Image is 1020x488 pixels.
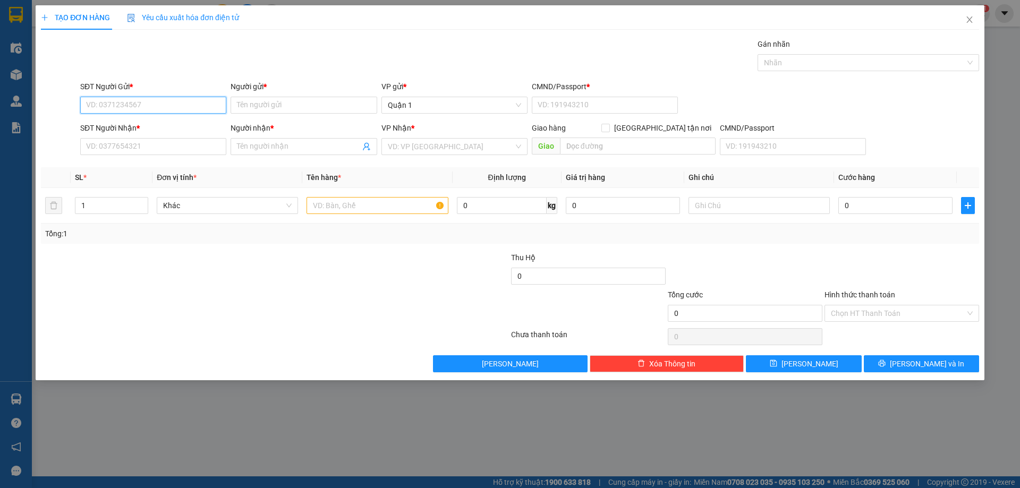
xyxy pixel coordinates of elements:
[965,15,974,24] span: close
[532,138,560,155] span: Giao
[75,173,83,182] span: SL
[80,81,226,92] div: SĐT Người Gửi
[307,197,448,214] input: VD: Bàn, Ghế
[566,173,605,182] span: Giá trị hàng
[510,329,667,347] div: Chưa thanh toán
[560,138,716,155] input: Dọc đường
[770,359,777,368] span: save
[511,253,535,262] span: Thu Hộ
[388,97,521,113] span: Quận 1
[962,201,974,210] span: plus
[231,122,377,134] div: Người nhận
[637,359,645,368] span: delete
[781,358,838,370] span: [PERSON_NAME]
[433,355,588,372] button: [PERSON_NAME]
[955,5,984,35] button: Close
[532,81,678,92] div: CMND/Passport
[41,13,110,22] span: TẠO ĐƠN HÀNG
[80,122,226,134] div: SĐT Người Nhận
[864,355,979,372] button: printer[PERSON_NAME] và In
[668,290,703,299] span: Tổng cước
[163,198,292,213] span: Khác
[566,197,680,214] input: 0
[649,358,695,370] span: Xóa Thông tin
[381,81,528,92] div: VP gửi
[890,358,964,370] span: [PERSON_NAME] và In
[307,173,341,182] span: Tên hàng
[231,81,377,92] div: Người gửi
[610,122,716,134] span: [GEOGRAPHIC_DATA] tận nơi
[488,173,526,182] span: Định lượng
[758,40,790,48] label: Gán nhãn
[720,122,866,134] div: CMND/Passport
[127,13,239,22] span: Yêu cầu xuất hóa đơn điện tử
[878,359,886,368] span: printer
[381,124,411,132] span: VP Nhận
[824,290,895,299] label: Hình thức thanh toán
[684,167,834,188] th: Ghi chú
[547,197,557,214] span: kg
[482,358,539,370] span: [PERSON_NAME]
[746,355,861,372] button: save[PERSON_NAME]
[157,173,197,182] span: Đơn vị tính
[127,14,135,22] img: icon
[838,173,875,182] span: Cước hàng
[532,124,566,132] span: Giao hàng
[45,197,62,214] button: delete
[45,228,394,239] div: Tổng: 1
[961,197,975,214] button: plus
[41,14,48,21] span: plus
[590,355,744,372] button: deleteXóa Thông tin
[688,197,830,214] input: Ghi Chú
[362,142,371,151] span: user-add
